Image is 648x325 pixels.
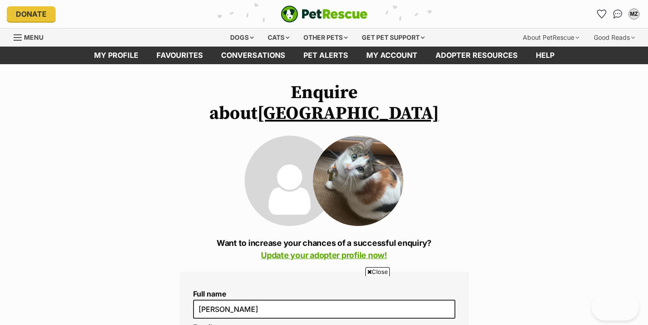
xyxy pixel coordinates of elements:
[629,9,639,19] div: MZ
[281,5,368,23] a: PetRescue
[7,6,56,22] a: Donate
[357,47,426,64] a: My account
[85,47,147,64] a: My profile
[261,250,387,260] a: Update your adopter profile now!
[594,7,641,21] ul: Account quick links
[610,7,625,21] a: Conversations
[180,237,469,261] p: Want to increase your chances of a successful enquiry?
[587,28,641,47] div: Good Reads
[14,28,50,45] a: Menu
[160,280,489,320] iframe: Advertisement
[257,102,439,125] a: [GEOGRAPHIC_DATA]
[365,267,390,276] span: Close
[527,47,563,64] a: Help
[516,28,586,47] div: About PetRescue
[261,28,296,47] div: Cats
[313,136,403,226] img: Paris
[212,47,294,64] a: conversations
[591,293,639,320] iframe: Help Scout Beacon - Open
[180,82,469,124] h1: Enquire about
[24,33,43,41] span: Menu
[224,28,260,47] div: Dogs
[297,28,354,47] div: Other pets
[594,7,609,21] a: Favourites
[294,47,357,64] a: Pet alerts
[147,47,212,64] a: Favourites
[355,28,431,47] div: Get pet support
[281,5,368,23] img: logo-e224e6f780fb5917bec1dbf3a21bbac754714ae5b6737aabdf751b685950b380.svg
[426,47,527,64] a: Adopter resources
[627,7,641,21] button: My account
[613,9,623,19] img: chat-41dd97257d64d25036548639549fe6c8038ab92f7586957e7f3b1b290dea8141.svg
